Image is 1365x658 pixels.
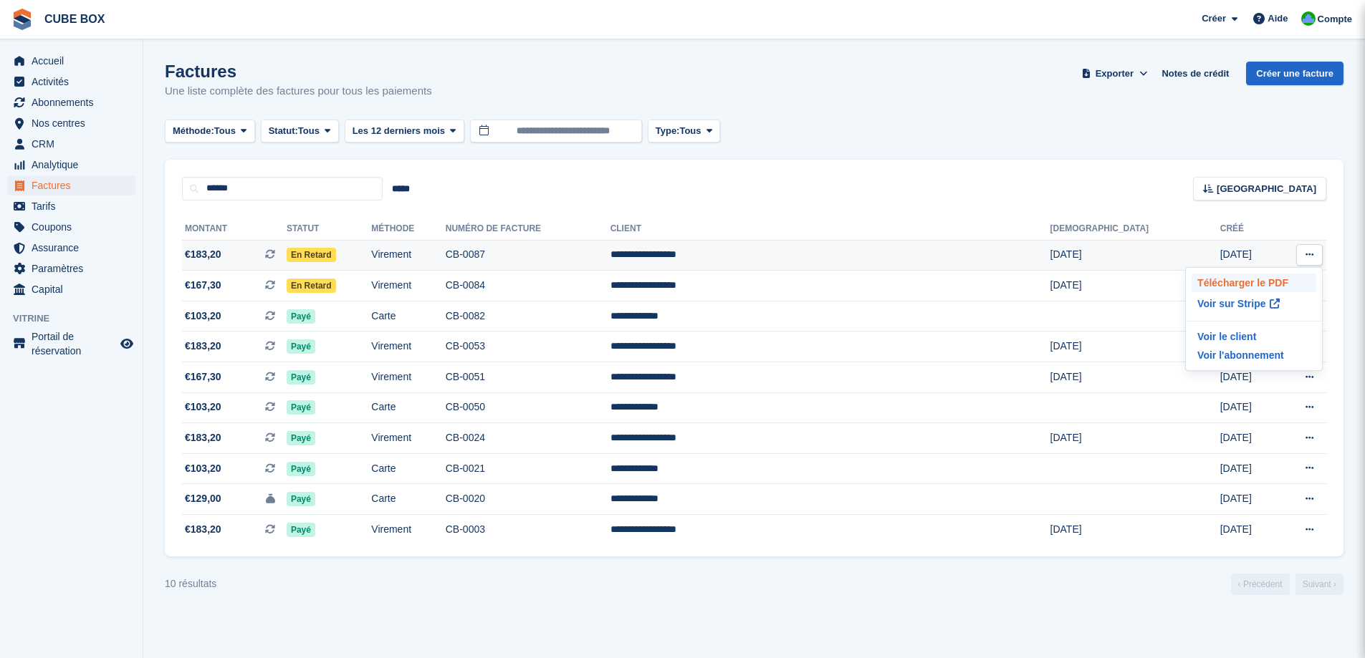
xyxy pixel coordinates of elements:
span: Méthode: [173,124,214,138]
button: Exporter [1078,62,1150,85]
td: [DATE] [1220,515,1275,545]
span: Payé [287,462,315,476]
td: [DATE] [1050,271,1220,301]
td: [DATE] [1050,362,1220,393]
a: menu [7,196,135,216]
span: Assurance [32,238,118,258]
td: [DATE] [1220,392,1275,423]
div: 10 résultats [165,576,216,591]
a: menu [7,51,135,71]
span: €183,20 [185,430,221,445]
th: Créé [1220,218,1275,241]
span: €167,30 [185,278,221,293]
span: Nos centres [32,113,118,133]
a: CUBE BOX [39,7,110,31]
th: Statut [287,218,371,241]
span: Exporter [1096,67,1134,81]
span: Payé [287,400,315,415]
a: Voir sur Stripe [1192,292,1316,315]
td: Virement [371,423,445,454]
span: Tarifs [32,196,118,216]
span: Payé [287,431,315,445]
span: Statut: [269,124,298,138]
td: CB-0082 [446,301,610,332]
a: menu [7,175,135,195]
span: En retard [287,279,336,293]
span: €103,20 [185,400,221,415]
a: menu [7,258,135,279]
span: CRM [32,134,118,154]
a: menu [7,92,135,112]
td: Virement [371,240,445,271]
span: Payé [287,339,315,354]
p: Une liste complète des factures pour tous les paiements [165,83,432,100]
td: CB-0087 [446,240,610,271]
span: Capital [32,279,118,299]
a: menu [7,279,135,299]
span: Vitrine [13,311,143,326]
button: Méthode: Tous [165,120,255,143]
a: Notes de crédit [1156,62,1235,85]
span: Aide [1268,11,1288,26]
span: Paramètres [32,258,118,279]
td: [DATE] [1050,240,1220,271]
td: [DATE] [1220,423,1275,454]
td: Carte [371,453,445,484]
a: Voir l'abonnement [1192,346,1316,364]
button: Les 12 derniers mois [345,120,464,143]
span: Accueil [32,51,118,71]
span: Abonnements [32,92,118,112]
button: Statut: Tous [261,120,339,143]
a: Voir le client [1192,327,1316,346]
span: €183,20 [185,339,221,354]
span: En retard [287,248,336,262]
img: stora-icon-8386f47178a22dfd0bd8f6a31ec36ba5ce8667c1dd55bd0f319d3a0aa187defe.svg [11,9,33,30]
span: €167,30 [185,369,221,384]
td: Virement [371,515,445,545]
th: [DEMOGRAPHIC_DATA] [1050,218,1220,241]
span: €183,20 [185,247,221,262]
img: Cube Box [1301,11,1316,26]
td: Virement [371,271,445,301]
td: Virement [371,332,445,362]
td: Virement [371,362,445,393]
span: Tous [214,124,236,138]
span: Type: [656,124,680,138]
td: [DATE] [1050,515,1220,545]
h1: Factures [165,62,432,81]
td: Carte [371,392,445,423]
a: menu [7,329,135,358]
td: CB-0050 [446,392,610,423]
nav: Page [1228,574,1346,595]
td: CB-0020 [446,484,610,515]
td: CB-0021 [446,453,610,484]
span: [GEOGRAPHIC_DATA] [1217,182,1316,196]
td: CB-0003 [446,515,610,545]
span: Créer [1202,11,1226,26]
td: Carte [371,301,445,332]
span: Payé [287,523,315,537]
td: [DATE] [1220,453,1275,484]
td: [DATE] [1220,362,1275,393]
td: [DATE] [1220,484,1275,515]
th: Montant [182,218,287,241]
a: menu [7,155,135,175]
span: Payé [287,309,315,324]
a: Suivant [1295,574,1344,595]
span: Payé [287,492,315,506]
span: Factures [32,175,118,195]
td: [DATE] [1050,332,1220,362]
a: menu [7,238,135,258]
a: menu [7,113,135,133]
span: Les 12 derniers mois [353,124,445,138]
span: Coupons [32,217,118,237]
td: CB-0084 [446,271,610,301]
th: Méthode [371,218,445,241]
button: Type: Tous [648,120,721,143]
a: menu [7,72,135,92]
a: Boutique d'aperçu [118,335,135,352]
a: Télécharger le PDF [1192,274,1316,292]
